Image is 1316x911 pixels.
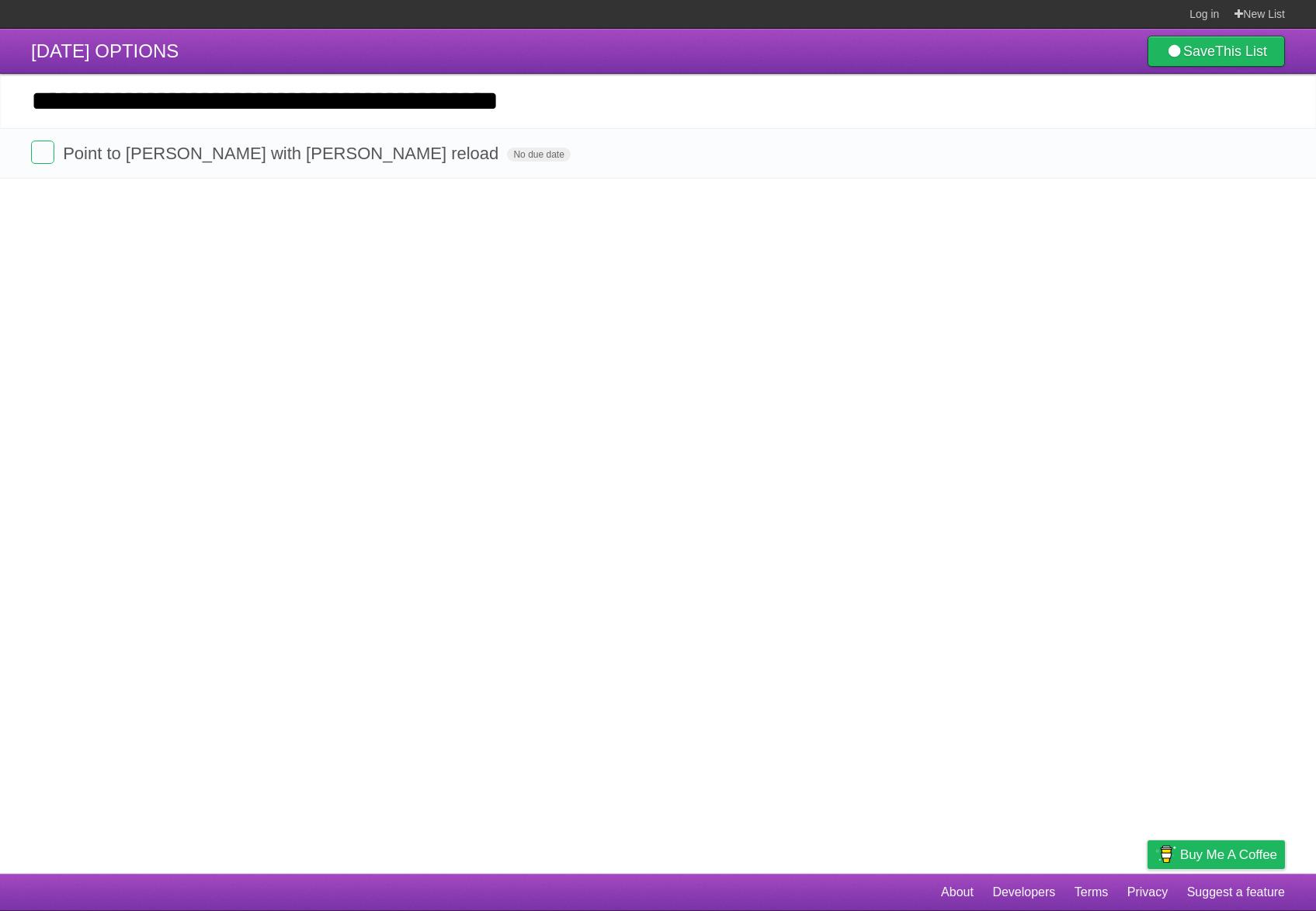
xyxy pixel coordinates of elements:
[31,141,54,164] label: Done
[941,878,974,907] a: About
[1187,878,1285,907] a: Suggest a feature
[992,878,1055,907] a: Developers
[31,40,179,61] span: [DATE] OPTIONS
[1148,840,1285,869] a: Buy me a coffee
[1148,36,1285,67] a: SaveThis List
[1155,841,1176,868] img: Buy me a coffee
[1075,878,1109,907] a: Terms
[507,148,570,162] span: No due date
[63,144,502,163] span: Point to [PERSON_NAME] with [PERSON_NAME] reload
[1180,841,1277,868] span: Buy me a coffee
[1215,43,1267,59] b: This List
[1127,878,1168,907] a: Privacy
